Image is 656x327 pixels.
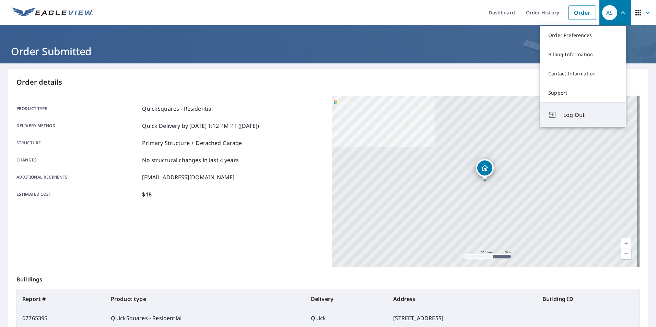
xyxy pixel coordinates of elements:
[540,26,626,45] a: Order Preferences
[537,289,639,308] th: Building ID
[621,249,631,259] a: Current Level 17, Zoom Out
[142,190,151,198] p: $18
[568,5,596,20] a: Order
[16,139,139,147] p: Structure
[563,111,618,119] span: Log Out
[16,156,139,164] p: Changes
[12,8,93,18] img: EV Logo
[142,122,259,130] p: Quick Delivery by [DATE] 1:12 PM PT ([DATE])
[16,122,139,130] p: Delivery method
[540,45,626,64] a: Billing Information
[621,238,631,249] a: Current Level 17, Zoom In
[602,5,617,20] div: AS
[305,289,388,308] th: Delivery
[16,267,640,289] p: Buildings
[142,173,234,181] p: [EMAIL_ADDRESS][DOMAIN_NAME]
[142,105,213,113] p: QuickSquares - Residential
[142,139,242,147] p: Primary Structure + Detached Garage
[16,190,139,198] p: Estimated cost
[105,289,305,308] th: Product type
[388,289,537,308] th: Address
[476,159,494,180] div: Dropped pin, building 1, Residential property, 8200 Kingsgate Rd Potomac, MD 20854
[16,105,139,113] p: Product type
[540,102,626,127] button: Log Out
[540,64,626,83] a: Contact Information
[16,77,640,87] p: Order details
[142,156,239,164] p: No structural changes in last 4 years
[16,173,139,181] p: Additional recipients
[17,289,105,308] th: Report #
[540,83,626,102] a: Support
[8,44,648,58] h1: Order Submitted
